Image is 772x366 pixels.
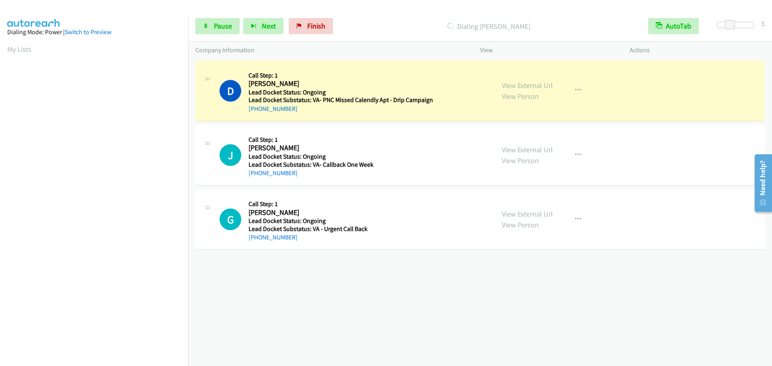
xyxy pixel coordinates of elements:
[220,209,241,230] div: The call is yet to be attempted
[749,151,772,215] iframe: Resource Center
[7,45,31,54] a: My Lists
[502,156,539,165] a: View Person
[243,18,283,34] button: Next
[248,217,430,225] h5: Lead Docket Status: Ongoing
[248,136,430,144] h5: Call Step: 1
[307,21,325,31] span: Finish
[248,153,430,161] h5: Lead Docket Status: Ongoing
[502,145,553,154] a: View External Url
[630,45,765,55] p: Actions
[248,233,298,241] a: [PHONE_NUMBER]
[220,144,241,166] h1: J
[262,21,276,31] span: Next
[248,169,298,177] a: [PHONE_NUMBER]
[248,208,430,217] h2: [PERSON_NAME]
[248,72,433,80] h5: Call Step: 1
[248,161,430,169] h5: Lead Docket Substatus: VA- Callback One Week
[65,28,111,36] a: Switch to Preview
[248,225,430,233] h5: Lead Docket Substatus: VA - Urgent Call Back
[220,80,241,102] h1: D
[7,27,181,37] div: Dialing Mode: Power |
[648,18,699,34] button: AutoTab
[502,220,539,229] a: View Person
[195,45,466,55] p: Company Information
[248,105,298,112] a: [PHONE_NUMBER]
[248,96,433,104] h5: Lead Docket Substatus: VA- PNC Missed Calendly Apt - Drip Campaign
[502,209,553,219] a: View External Url
[248,79,430,88] h2: [PERSON_NAME]
[248,200,430,208] h5: Call Step: 1
[761,18,765,29] div: 5
[220,209,241,230] h1: G
[248,143,430,153] h2: [PERSON_NAME]
[289,18,333,34] a: Finish
[220,144,241,166] div: The call is yet to be attempted
[344,21,634,32] p: Dialing [PERSON_NAME]
[248,88,433,96] h5: Lead Docket Status: Ongoing
[502,81,553,90] a: View External Url
[502,92,539,101] a: View Person
[214,21,232,31] span: Pause
[480,45,615,55] p: View
[195,18,240,34] a: Pause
